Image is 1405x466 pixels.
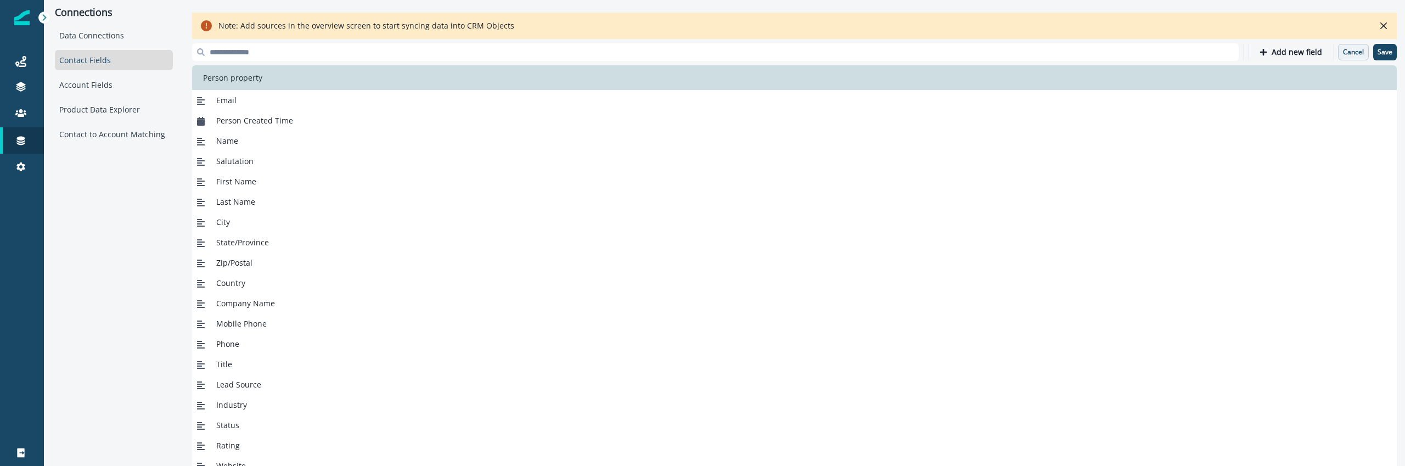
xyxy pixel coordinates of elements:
div: Contact to Account Matching [55,124,173,144]
span: Salutation [216,155,254,167]
span: Phone [216,338,239,350]
p: Cancel [1343,48,1364,56]
p: Save [1378,48,1392,56]
div: Account Fields [55,75,173,95]
div: Data Connections [55,25,173,46]
div: Note: Add sources in the overview screen to start syncing data into CRM Objects [218,19,514,32]
span: Zip/Postal [216,257,252,268]
span: Name [216,135,238,147]
p: Person property [199,72,267,83]
span: Company Name [216,297,275,309]
span: First Name [216,176,256,187]
span: Industry [216,399,247,411]
span: Last Name [216,196,255,207]
div: Product Data Explorer [55,99,173,120]
span: Country [216,277,245,289]
button: Add new field [1253,44,1329,60]
button: Cancel [1338,44,1369,60]
span: Title [216,358,232,370]
span: Status [216,419,239,431]
div: Contact Fields [55,50,173,70]
span: State/Province [216,237,269,248]
span: Rating [216,440,240,451]
p: Add new field [1272,48,1322,57]
button: Save [1373,44,1397,60]
span: Lead Source [216,379,261,390]
span: Mobile Phone [216,318,267,329]
span: Email [216,94,237,106]
img: Inflection [14,10,30,25]
p: Connections [55,7,173,19]
span: City [216,216,230,228]
button: Close [1375,17,1392,35]
span: Person Created Time [216,115,293,126]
